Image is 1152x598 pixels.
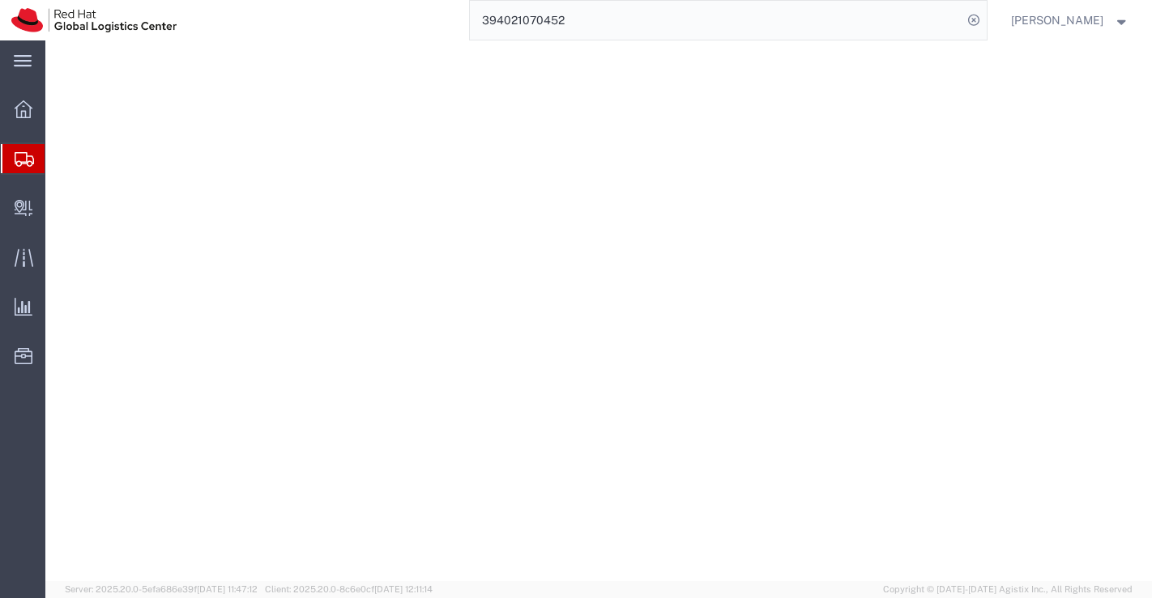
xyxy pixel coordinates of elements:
span: Sumitra Hansdah [1011,11,1103,29]
input: Search for shipment number, reference number [470,1,962,40]
img: logo [11,8,177,32]
span: Copyright © [DATE]-[DATE] Agistix Inc., All Rights Reserved [883,583,1133,596]
span: Client: 2025.20.0-8c6e0cf [265,584,433,594]
span: [DATE] 11:47:12 [197,584,258,594]
span: Server: 2025.20.0-5efa686e39f [65,584,258,594]
button: [PERSON_NAME] [1010,11,1130,30]
iframe: FS Legacy Container [45,40,1152,581]
span: [DATE] 12:11:14 [374,584,433,594]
